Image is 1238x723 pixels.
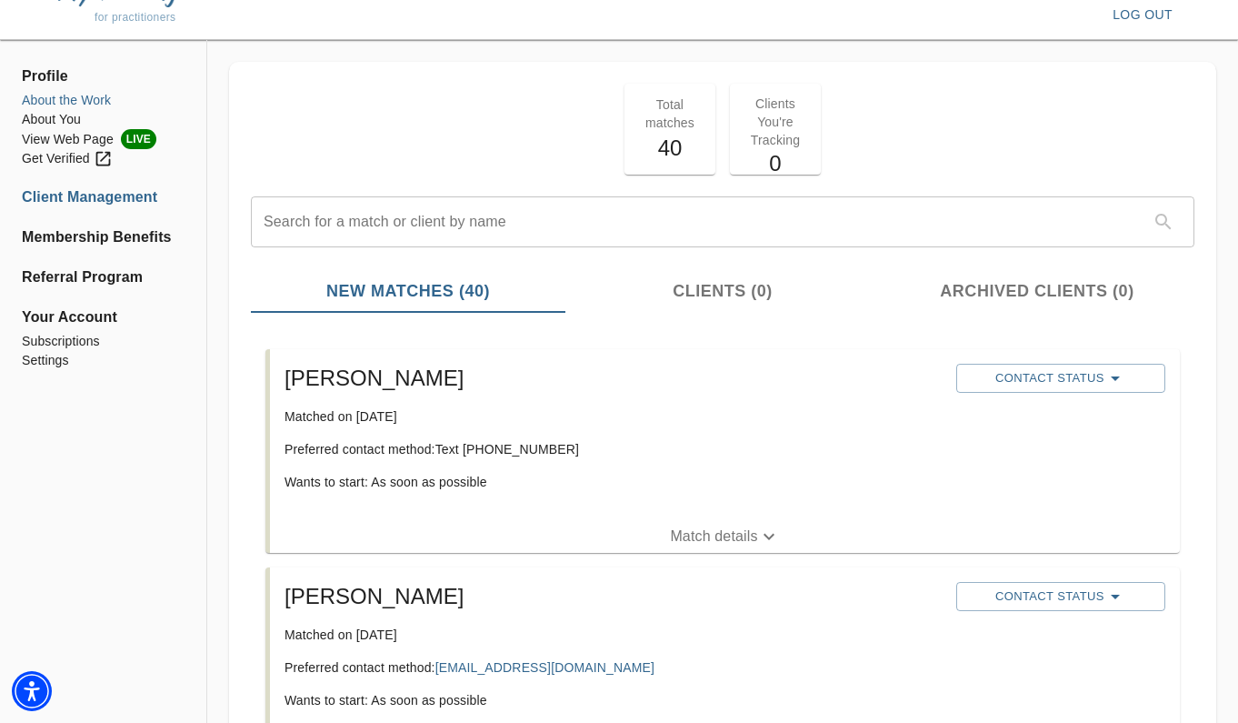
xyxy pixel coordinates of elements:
a: Membership Benefits [22,226,185,248]
a: Client Management [22,186,185,208]
p: Clients You're Tracking [741,95,810,149]
a: About You [22,110,185,129]
p: Total matches [635,95,704,132]
a: Settings [22,351,185,370]
p: Matched on [DATE] [285,407,942,426]
span: Contact Status [965,586,1156,608]
li: View Web Page [22,129,185,149]
span: New Matches (40) [262,279,554,304]
a: Referral Program [22,266,185,288]
a: View Web PageLIVE [22,129,185,149]
span: Clients (0) [576,279,869,304]
h5: [PERSON_NAME] [285,582,942,611]
button: Contact Status [956,364,1165,393]
button: Match details [270,520,1180,553]
span: log out [1113,4,1173,26]
span: Your Account [22,306,185,328]
p: Matched on [DATE] [285,626,942,644]
p: Wants to start: As soon as possible [285,473,942,491]
span: Archived Clients (0) [891,279,1183,304]
span: Profile [22,65,185,87]
span: for practitioners [95,11,176,24]
div: Get Verified [22,149,113,168]
h5: [PERSON_NAME] [285,364,942,393]
span: Contact Status [965,367,1156,389]
button: Contact Status [956,582,1165,611]
p: Match details [670,526,757,547]
h5: 40 [635,134,704,163]
a: [EMAIL_ADDRESS][DOMAIN_NAME] [435,660,654,675]
a: About the Work [22,91,185,110]
span: LIVE [121,129,156,149]
a: Get Verified [22,149,185,168]
h5: 0 [741,149,810,178]
p: Preferred contact method: [285,658,942,677]
p: Preferred contact method: Text [PHONE_NUMBER] [285,440,942,458]
a: Subscriptions [22,332,185,351]
div: Accessibility Menu [12,671,52,711]
p: Wants to start: As soon as possible [285,691,942,709]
